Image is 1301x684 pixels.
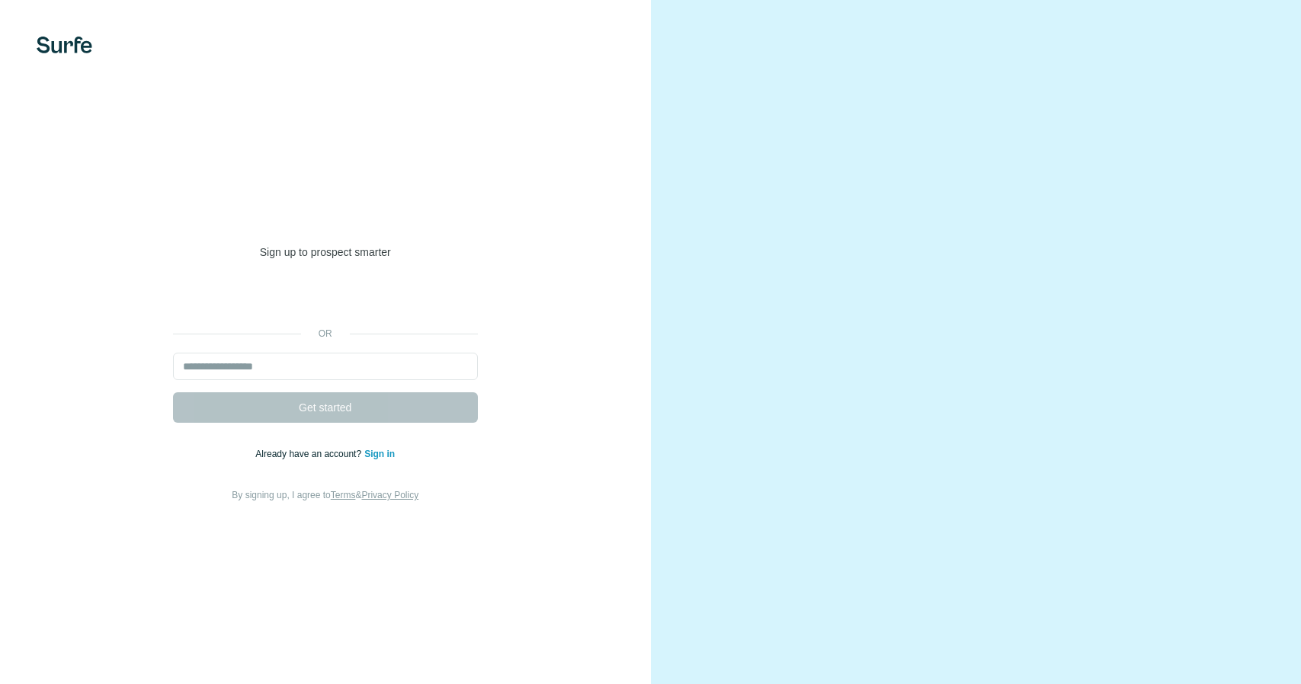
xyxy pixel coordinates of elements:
[255,449,364,459] span: Already have an account?
[301,327,350,340] p: or
[37,37,92,53] img: Surfe's logo
[173,181,478,241] h1: Welcome to [GEOGRAPHIC_DATA]
[232,490,418,500] span: By signing up, I agree to &
[361,490,418,500] a: Privacy Policy
[173,245,478,260] p: Sign up to prospect smarter
[364,449,395,459] a: Sign in
[331,490,356,500] a: Terms
[165,283,485,316] iframe: Knappen Logga in med Google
